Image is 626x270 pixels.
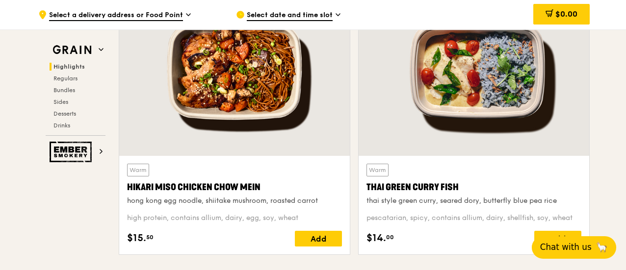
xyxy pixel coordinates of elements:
[53,75,78,82] span: Regulars
[386,233,394,241] span: 00
[366,213,581,223] div: pescatarian, spicy, contains allium, dairy, shellfish, soy, wheat
[53,98,68,105] span: Sides
[247,10,333,21] span: Select date and time slot
[127,180,342,194] div: Hikari Miso Chicken Chow Mein
[540,241,592,253] span: Chat with us
[555,9,577,19] span: $0.00
[127,231,146,245] span: $15.
[127,164,149,176] div: Warm
[534,231,581,246] div: Add
[295,231,342,246] div: Add
[366,180,581,194] div: Thai Green Curry Fish
[366,164,389,176] div: Warm
[596,241,608,253] span: 🦙
[50,142,95,162] img: Ember Smokery web logo
[53,63,85,70] span: Highlights
[127,196,342,206] div: hong kong egg noodle, shiitake mushroom, roasted carrot
[53,122,70,129] span: Drinks
[146,233,154,241] span: 50
[49,10,183,21] span: Select a delivery address or Food Point
[53,110,76,117] span: Desserts
[366,196,581,206] div: thai style green curry, seared dory, butterfly blue pea rice
[127,213,342,223] div: high protein, contains allium, dairy, egg, soy, wheat
[532,236,616,259] button: Chat with us🦙
[53,87,75,94] span: Bundles
[366,231,386,245] span: $14.
[50,41,95,59] img: Grain web logo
